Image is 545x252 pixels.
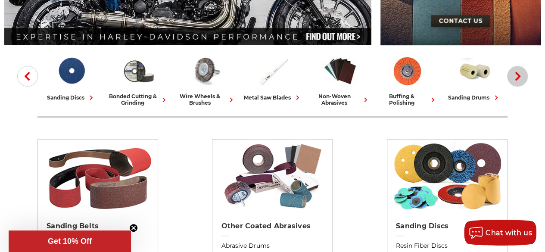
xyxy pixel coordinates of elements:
[47,222,149,230] h2: Sanding Belts
[444,53,505,102] a: sanding drums
[377,93,437,106] div: buffing & polishing
[310,93,370,106] div: non-woven abrasives
[175,93,236,106] div: wire wheels & brushes
[17,66,38,87] button: Previous
[464,220,536,246] button: Chat with us
[243,53,303,102] a: metal saw blades
[396,241,498,250] a: Resin Fiber Discs
[221,222,324,230] h2: Other Coated Abrasives
[457,53,492,89] img: Sanding Drums
[41,53,101,102] a: sanding discs
[221,241,324,250] a: Abrasive Drums
[121,53,156,89] img: Bonded Cutting & Grinding
[396,222,498,230] h2: Sanding Discs
[42,140,154,213] img: Sanding Belts
[217,140,328,213] img: Other Coated Abrasives
[188,53,224,89] img: Wire Wheels & Brushes
[47,93,96,102] div: sanding discs
[310,53,370,106] a: non-woven abrasives
[244,93,302,102] div: metal saw blades
[175,53,236,106] a: wire wheels & brushes
[53,53,89,89] img: Sanding Discs
[448,93,501,102] div: sanding drums
[391,140,503,213] img: Sanding Discs
[9,230,131,252] div: Get 10% OffClose teaser
[108,53,168,106] a: bonded cutting & grinding
[48,237,92,246] span: Get 10% Off
[389,53,425,89] img: Buffing & Polishing
[486,229,532,237] span: Chat with us
[507,66,528,87] button: Next
[255,53,291,89] img: Metal Saw Blades
[322,53,358,89] img: Non-woven Abrasives
[377,53,437,106] a: buffing & polishing
[108,93,168,106] div: bonded cutting & grinding
[129,224,138,232] button: Close teaser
